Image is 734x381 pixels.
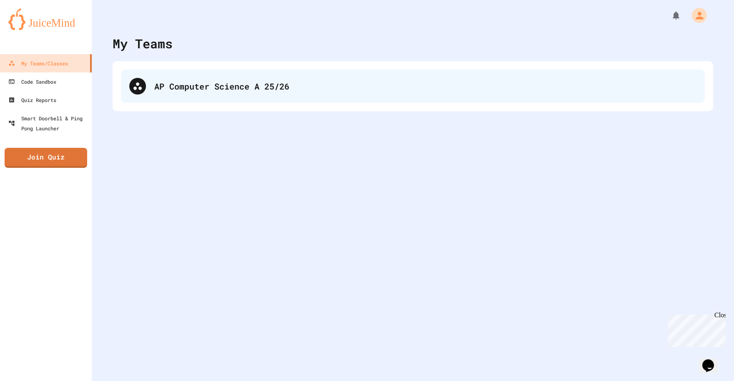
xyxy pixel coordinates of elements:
div: AP Computer Science A 25/26 [154,80,696,92]
div: My Teams/Classes [8,58,68,68]
div: Quiz Reports [8,95,56,105]
div: Smart Doorbell & Ping Pong Launcher [8,113,88,133]
div: My Account [683,6,709,25]
div: AP Computer Science A 25/26 [121,70,705,103]
img: logo-orange.svg [8,8,83,30]
a: Join Quiz [5,148,87,168]
div: My Notifications [656,8,683,22]
iframe: chat widget [665,311,726,347]
div: Chat with us now!Close [3,3,58,53]
div: Code Sandbox [8,77,56,87]
div: My Teams [113,34,173,53]
iframe: chat widget [699,348,726,373]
